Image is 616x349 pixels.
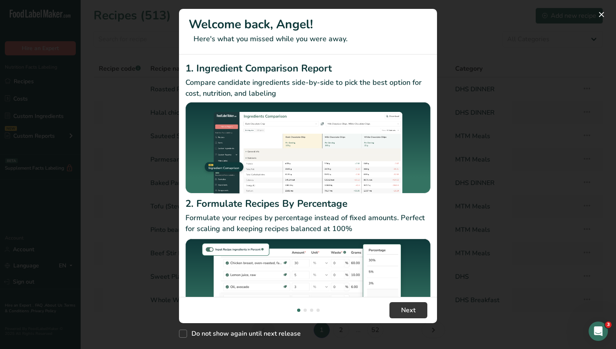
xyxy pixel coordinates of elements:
[185,77,431,99] p: Compare candidate ingredients side-by-side to pick the best option for cost, nutrition, and labeling
[389,302,427,318] button: Next
[605,322,612,328] span: 3
[189,34,427,44] p: Here's what you missed while you were away.
[185,102,431,194] img: Ingredient Comparison Report
[589,322,608,341] iframe: Intercom live chat
[185,196,431,211] h2: 2. Formulate Recipes By Percentage
[185,61,431,76] h2: 1. Ingredient Comparison Report
[185,238,431,335] img: Formulate Recipes By Percentage
[401,305,416,315] span: Next
[185,212,431,234] p: Formulate your recipes by percentage instead of fixed amounts. Perfect for scaling and keeping re...
[187,330,301,338] span: Do not show again until next release
[189,15,427,34] h1: Welcome back, Angel!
